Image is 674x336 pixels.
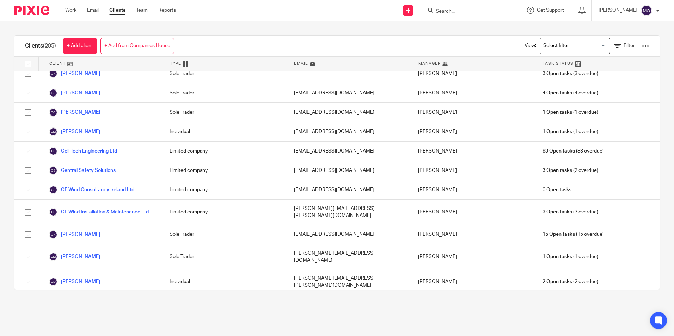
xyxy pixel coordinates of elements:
span: (3 overdue) [543,209,598,216]
img: svg%3E [49,278,57,286]
div: Individual [163,122,287,141]
div: [PERSON_NAME] [411,200,535,225]
a: CF Wind Installation & Maintenance Ltd [49,208,149,216]
span: (3 overdue) [543,70,598,77]
img: svg%3E [641,5,652,16]
div: [PERSON_NAME] [411,64,535,83]
a: [PERSON_NAME] [49,278,100,286]
span: 15 Open tasks [543,231,575,238]
div: Sole Trader [163,83,287,102]
div: --- [287,64,411,83]
a: Email [87,7,99,14]
div: [PERSON_NAME] [411,180,535,199]
img: svg%3E [49,230,57,239]
img: svg%3E [49,166,57,175]
a: Cell Tech Engineering Ltd [49,147,117,155]
div: [EMAIL_ADDRESS][DOMAIN_NAME] [287,103,411,122]
span: (4 overdue) [543,89,598,97]
span: Get Support [537,8,564,13]
a: [PERSON_NAME] [49,127,100,136]
div: [PERSON_NAME] [411,269,535,294]
div: Limited company [163,180,287,199]
a: CF Wind Consultancy Ireland Ltd [49,186,134,194]
div: [EMAIL_ADDRESS][DOMAIN_NAME] [287,225,411,244]
span: Task Status [543,61,574,67]
span: (1 overdue) [543,109,598,116]
div: [EMAIL_ADDRESS][DOMAIN_NAME] [287,180,411,199]
a: Work [65,7,76,14]
span: (2 overdue) [543,167,598,174]
span: 3 Open tasks [543,209,572,216]
div: Sole Trader [163,64,287,83]
div: Search for option [540,38,610,54]
span: 3 Open tasks [543,167,572,174]
span: 1 Open tasks [543,253,572,260]
span: (1 overdue) [543,128,598,135]
a: [PERSON_NAME] [49,89,100,97]
img: svg%3E [49,186,57,194]
div: Limited company [163,142,287,161]
img: svg%3E [49,89,57,97]
img: svg%3E [49,127,57,136]
a: [PERSON_NAME] [49,108,100,117]
a: Central Safety Solutions [49,166,116,175]
div: [EMAIL_ADDRESS][DOMAIN_NAME] [287,161,411,180]
img: svg%3E [49,69,57,78]
span: Filter [624,43,635,48]
span: 0 Open tasks [543,186,571,193]
div: [PERSON_NAME][EMAIL_ADDRESS][PERSON_NAME][DOMAIN_NAME] [287,200,411,225]
div: Individual [163,269,287,294]
img: Pixie [14,6,49,15]
input: Select all [22,57,35,70]
div: [EMAIL_ADDRESS][DOMAIN_NAME] [287,83,411,102]
div: View: [514,36,649,56]
span: Type [170,61,181,67]
span: 2 Open tasks [543,278,572,285]
img: svg%3E [49,147,57,155]
p: [PERSON_NAME] [599,7,637,14]
span: Client [49,61,66,67]
div: [PERSON_NAME] [411,161,535,180]
div: [PERSON_NAME] [411,83,535,102]
div: [PERSON_NAME] [411,103,535,122]
div: [PERSON_NAME] [411,244,535,269]
div: [PERSON_NAME][EMAIL_ADDRESS][PERSON_NAME][DOMAIN_NAME] [287,269,411,294]
div: Sole Trader [163,225,287,244]
span: (295) [43,43,56,49]
span: (1 overdue) [543,253,598,260]
img: svg%3E [49,208,57,216]
span: 1 Open tasks [543,128,572,135]
div: [PERSON_NAME] [411,142,535,161]
span: 1 Open tasks [543,109,572,116]
a: Reports [158,7,176,14]
span: 3 Open tasks [543,70,572,77]
span: Email [294,61,308,67]
a: [PERSON_NAME] [49,253,100,261]
a: + Add from Companies House [100,38,174,54]
input: Search for option [541,40,606,52]
img: svg%3E [49,108,57,117]
h1: Clients [25,42,56,50]
span: 4 Open tasks [543,89,572,97]
div: [PERSON_NAME][EMAIL_ADDRESS][DOMAIN_NAME] [287,244,411,269]
div: Sole Trader [163,103,287,122]
div: Sole Trader [163,244,287,269]
a: [PERSON_NAME] [49,69,100,78]
div: Limited company [163,161,287,180]
div: [PERSON_NAME] [411,122,535,141]
a: + Add client [63,38,97,54]
span: (2 overdue) [543,278,598,285]
a: [PERSON_NAME] [49,230,100,239]
a: Team [136,7,148,14]
span: (83 overdue) [543,148,604,155]
div: [EMAIL_ADDRESS][DOMAIN_NAME] [287,122,411,141]
span: 83 Open tasks [543,148,575,155]
div: [PERSON_NAME] [411,225,535,244]
div: Limited company [163,200,287,225]
span: (15 overdue) [543,231,604,238]
img: svg%3E [49,253,57,261]
a: Clients [109,7,125,14]
div: [EMAIL_ADDRESS][DOMAIN_NAME] [287,142,411,161]
span: Manager [418,61,441,67]
input: Search [435,8,498,15]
